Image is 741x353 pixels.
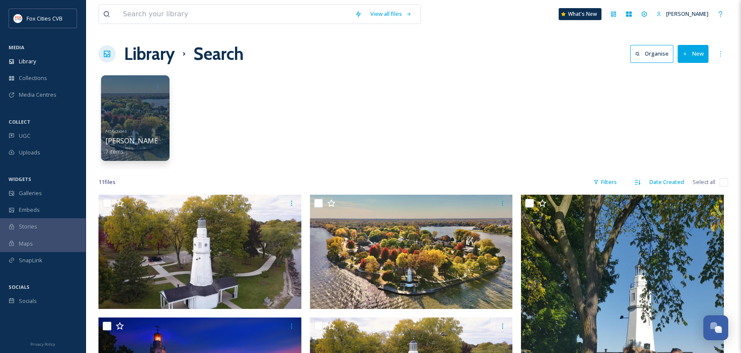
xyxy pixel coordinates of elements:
span: SOCIALS [9,284,30,290]
span: MEDIA [9,44,24,50]
button: Organise [630,45,673,62]
a: Attractions[PERSON_NAME] Point Lighthouse7 items [105,126,217,155]
span: Media Centres [19,91,57,99]
span: Collections [19,74,47,82]
span: WIDGETS [9,176,31,182]
span: Socials [19,297,37,305]
span: Library [19,57,36,65]
span: Uploads [19,148,40,157]
a: View all files [366,6,416,22]
input: Search your library [119,5,351,24]
span: SnapLink [19,256,42,264]
span: Fox Cities CVB [27,15,62,22]
span: Embeds [19,206,40,214]
span: UGC [19,132,30,140]
h1: Search [193,41,244,67]
span: Privacy Policy [30,341,55,347]
button: New [678,45,708,62]
span: Stories [19,222,37,231]
button: Open Chat [703,315,728,340]
span: Attractions [105,128,127,134]
span: [PERSON_NAME] [666,10,708,18]
img: Kimberly Point Lighthouse - Aerial [310,195,513,309]
span: Galleries [19,189,42,197]
div: Filters [589,174,621,190]
span: COLLECT [9,119,30,125]
div: Date Created [645,174,688,190]
a: Library [124,41,175,67]
img: Kimberly Point Lighthouse [98,195,301,309]
span: [PERSON_NAME] Point Lighthouse [105,136,217,145]
img: images.png [14,14,22,23]
span: Maps [19,240,33,248]
a: Privacy Policy [30,338,55,349]
a: What's New [559,8,601,20]
span: 11 file s [98,178,116,186]
span: 7 items [105,148,124,155]
a: [PERSON_NAME] [652,6,713,22]
span: Select all [693,178,715,186]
